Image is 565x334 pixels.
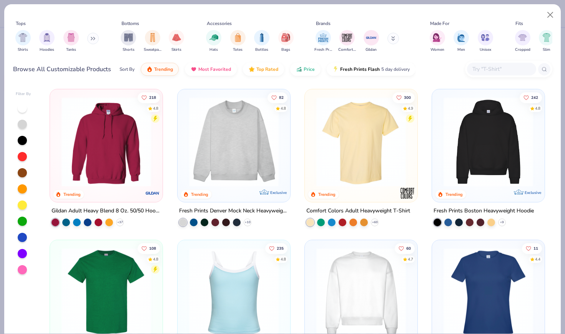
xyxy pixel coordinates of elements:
[518,33,527,42] img: Cropped Image
[440,97,537,187] img: 91acfc32-fd48-4d6b-bdad-a4c1a30ac3fc
[153,105,158,111] div: 4.8
[400,185,415,201] img: Comfort Colors logo
[366,47,377,53] span: Gildan
[454,30,469,53] button: filter button
[276,247,283,250] span: 235
[209,47,218,53] span: Hats
[338,30,356,53] div: filter for Comfort Colors
[265,243,287,254] button: Like
[408,257,413,262] div: 4.7
[392,92,415,103] button: Like
[312,97,410,187] img: 029b8af0-80e6-406f-9fdc-fdf898547912
[280,257,286,262] div: 4.8
[179,206,289,216] div: Fresh Prints Denver Mock Neck Heavyweight Sweatshirt
[43,33,51,42] img: Hoodies Image
[395,243,415,254] button: Like
[434,206,534,216] div: Fresh Prints Boston Heavyweight Hoodie
[531,95,538,99] span: 242
[154,66,173,72] span: Trending
[144,30,161,53] div: filter for Sweatpants
[153,257,158,262] div: 4.8
[254,30,269,53] button: filter button
[314,30,332,53] button: filter button
[542,33,551,42] img: Slim Image
[278,30,294,53] button: filter button
[233,47,243,53] span: Totes
[58,97,155,187] img: 01756b78-01f6-4cc6-8d8a-3c30c1a0c8ac
[327,63,415,76] button: Fresh Prints Flash5 day delivery
[543,8,558,22] button: Close
[198,66,231,72] span: Most Favorited
[279,95,283,99] span: 82
[314,47,332,53] span: Fresh Prints
[123,47,135,53] span: Shorts
[270,190,287,195] span: Exclusive
[254,30,269,53] div: filter for Bottles
[144,47,161,53] span: Sweatpants
[533,247,538,250] span: 11
[121,30,136,53] div: filter for Shorts
[15,30,31,53] button: filter button
[120,66,135,73] div: Sort By
[500,220,504,225] span: + 9
[515,20,523,27] div: Fits
[230,30,246,53] button: filter button
[280,105,286,111] div: 4.8
[138,92,160,103] button: Like
[472,65,531,73] input: Try "T-Shirt"
[430,47,444,53] span: Women
[138,243,160,254] button: Like
[117,220,123,225] span: + 37
[515,30,530,53] div: filter for Cropped
[169,30,184,53] div: filter for Skirts
[18,33,27,42] img: Shirts Image
[543,47,550,53] span: Slim
[141,63,179,76] button: Trending
[304,66,315,72] span: Price
[408,105,413,111] div: 4.9
[372,220,377,225] span: + 60
[255,47,268,53] span: Bottles
[172,33,181,42] img: Skirts Image
[281,33,290,42] img: Bags Image
[39,30,55,53] div: filter for Hoodies
[206,30,221,53] div: filter for Hats
[366,32,377,43] img: Gildan Image
[430,30,445,53] div: filter for Women
[144,30,161,53] button: filter button
[522,243,542,254] button: Like
[121,30,136,53] button: filter button
[13,65,111,74] div: Browse All Customizable Products
[520,92,542,103] button: Like
[185,97,282,187] img: f5d85501-0dbb-4ee4-b115-c08fa3845d83
[244,220,250,225] span: + 10
[18,47,28,53] span: Shirts
[478,30,493,53] button: filter button
[332,66,339,72] img: flash.gif
[249,66,255,72] img: TopRated.gif
[316,20,331,27] div: Brands
[340,66,380,72] span: Fresh Prints Flash
[515,30,530,53] button: filter button
[206,30,221,53] button: filter button
[66,47,76,53] span: Tanks
[124,33,133,42] img: Shorts Image
[63,30,79,53] div: filter for Tanks
[145,185,161,201] img: Gildan logo
[207,20,232,27] div: Accessories
[267,92,287,103] button: Like
[146,66,153,72] img: trending.gif
[306,206,410,216] div: Comfort Colors Adult Heavyweight T-Shirt
[15,30,31,53] div: filter for Shirts
[149,247,156,250] span: 108
[430,20,449,27] div: Made For
[209,33,218,42] img: Hats Image
[338,30,356,53] button: filter button
[148,33,157,42] img: Sweatpants Image
[191,66,197,72] img: most_fav.gif
[16,91,31,97] div: Filter By
[515,47,530,53] span: Cropped
[40,47,54,53] span: Hoodies
[539,30,554,53] div: filter for Slim
[404,95,411,99] span: 300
